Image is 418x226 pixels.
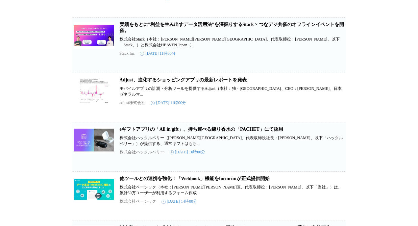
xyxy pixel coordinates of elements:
[18,18,78,24] div: ドメイン: [DOMAIN_NAME]
[11,18,16,24] img: website_grey.svg
[120,135,345,147] p: 株式会社ハックルベリー（[PERSON_NAME][GEOGRAPHIC_DATA]、代表取締役社長：[PERSON_NAME]、以下「ハックルベリー」）が提供する、通常ギフトはもち...
[120,199,156,204] p: 株式会社ベーシック
[120,149,164,155] p: 株式会社ハックルベリー
[170,149,205,155] time: [DATE] 10時00分
[120,100,146,106] p: adjust株式会社
[19,11,33,16] div: v 4.0.25
[74,77,114,104] img: Adjust、進化するショッピングアプリの最新レポートを発表
[120,127,283,132] a: eギフトアプリの「All in gift」、持ち運べる練り香水の「PACHET」にて採用
[71,40,76,45] img: tab_keywords_by_traffic_grey.svg
[120,77,247,82] a: Adjust、進化するショッピングアプリの最新レポートを発表
[11,11,16,16] img: logo_orange.svg
[120,184,345,196] p: 株式会社ベーシック（本社：[PERSON_NAME][PERSON_NAME]区、代表取締役：[PERSON_NAME]、以下「当社」）は、累計50万ユーザーが利用するフォーム作成...
[162,199,197,204] time: [DATE] 14時00分
[30,41,56,45] div: ドメイン概要
[74,126,114,153] img: eギフトアプリの「All in gift」、持ち運べる練り香水の「PACHET」にて採用
[120,176,270,181] a: 他ツールとの連携を強化！「Webhook」機能をformrunが正式提供開始
[120,22,344,33] a: 実績をもとに”利益を生み出すデータ活用法”を深掘りするStack × つなデジ共催のオフラインイベントを開催。
[140,51,175,56] time: [DATE] 11時50分
[23,40,28,45] img: tab_domain_overview_orange.svg
[120,36,345,48] p: 株式会社Stack（本社：[PERSON_NAME][PERSON_NAME][GEOGRAPHIC_DATA]、代表取締役：[PERSON_NAME]、以下「Stack」）と株式会社HEAVE...
[74,22,114,49] img: 実績をもとに”利益を生み出すデータ活用法”を深掘りするStack × つなデジ共催のオフラインイベントを開催。
[120,51,135,56] p: Stack Inc
[151,100,186,106] time: [DATE] 11時00分
[74,176,114,203] img: 他ツールとの連携を強化！「Webhook」機能をformrunが正式提供開始
[120,86,345,97] p: モバイルアプリの計測・分析ツールを提供するAdjust（本社：独・[GEOGRAPHIC_DATA]、CEO：[PERSON_NAME]、日本ゼネラルマ...
[78,41,109,45] div: キーワード流入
